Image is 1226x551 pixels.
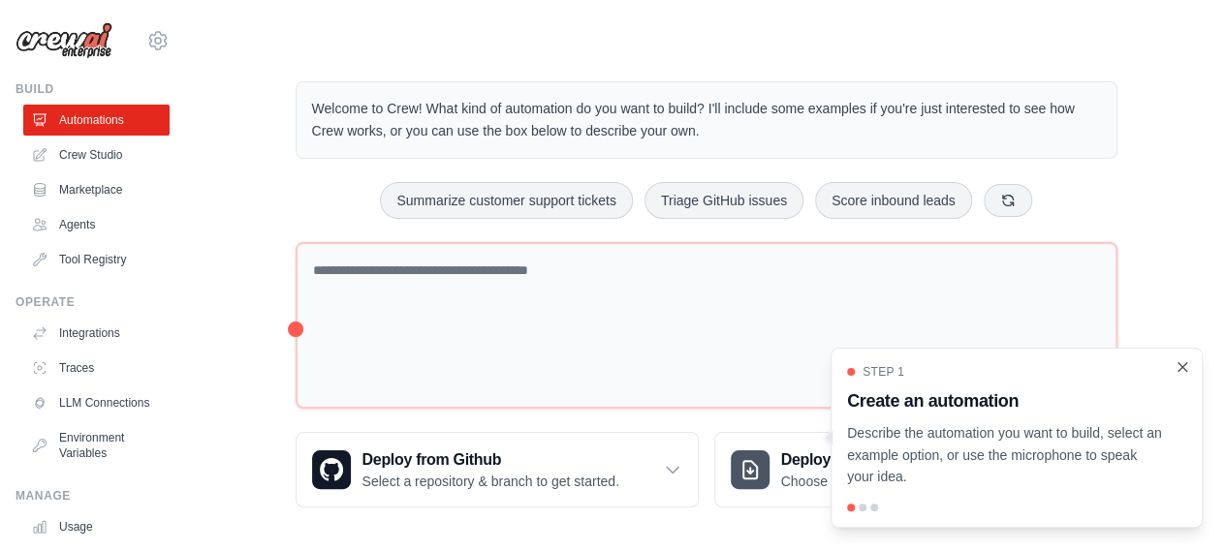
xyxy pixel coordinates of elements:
[847,422,1163,488] p: Describe the automation you want to build, select an example option, or use the microphone to spe...
[781,448,945,472] h3: Deploy from zip file
[23,318,170,349] a: Integrations
[23,209,170,240] a: Agents
[16,294,170,310] div: Operate
[23,387,170,418] a: LLM Connections
[23,139,170,170] a: Crew Studio
[23,244,170,275] a: Tool Registry
[815,182,972,219] button: Score inbound leads
[380,182,632,219] button: Summarize customer support tickets
[23,422,170,469] a: Environment Variables
[23,174,170,205] a: Marketplace
[847,387,1163,414] h3: Create an automation
[23,511,170,542] a: Usage
[863,364,904,380] span: Step 1
[16,22,112,59] img: Logo
[781,472,945,491] p: Choose a zip file to upload.
[1129,458,1226,551] iframe: Chat Widget
[23,105,170,136] a: Automations
[362,448,619,472] h3: Deploy from Github
[16,81,170,97] div: Build
[362,472,619,491] p: Select a repository & branch to get started.
[16,488,170,504] div: Manage
[312,98,1101,142] p: Welcome to Crew! What kind of automation do you want to build? I'll include some examples if you'...
[644,182,803,219] button: Triage GitHub issues
[1175,359,1190,375] button: Close walkthrough
[23,352,170,383] a: Traces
